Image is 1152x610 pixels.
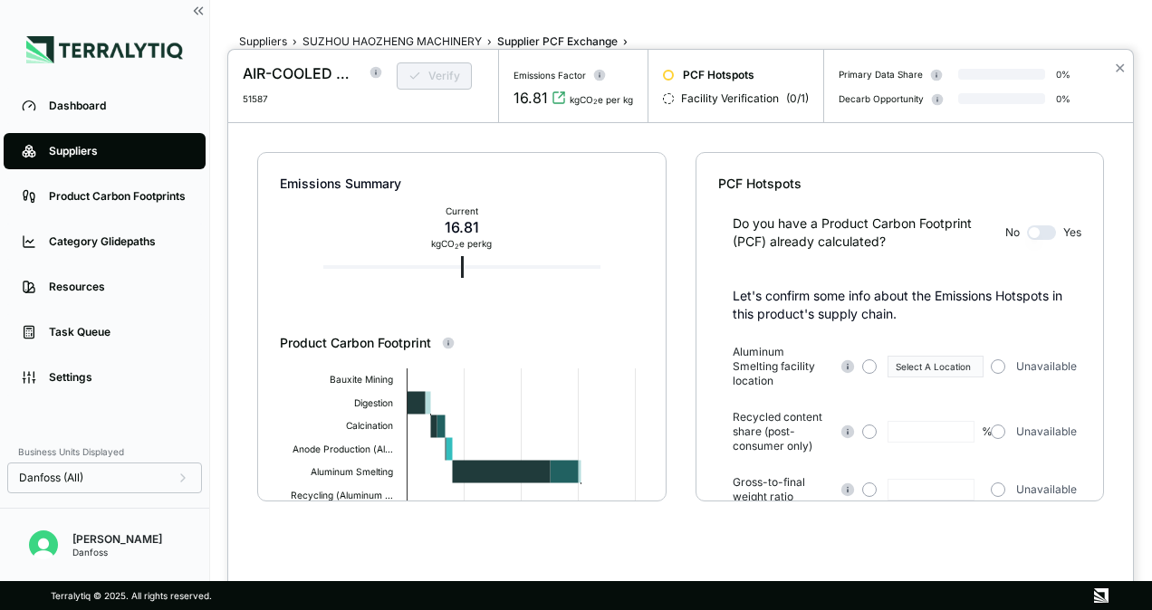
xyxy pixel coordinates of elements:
button: Close [1114,57,1126,79]
div: Emissions Summary [280,175,643,193]
div: % [982,424,993,439]
div: 51587 [243,93,373,104]
div: Current [431,205,492,216]
span: Recycled content share (post-consumer only) [733,410,831,453]
text: Aluminum Smelting [311,466,393,478]
text: Digestion [354,397,393,409]
text: Calcination [346,420,393,431]
div: 0 % [1056,93,1070,104]
sub: 2 [455,243,459,251]
span: PCF Hotspots [683,68,754,82]
span: Aluminum Smelting facility location [733,345,831,388]
p: Let's confirm some info about the Emissions Hotspots in this product's supply chain. [733,287,1081,323]
span: ( 0 / 1 ) [786,91,809,106]
div: Decarb Opportunity [839,93,924,104]
text: Bauxite Mining [330,374,393,386]
div: 16.81 [431,216,492,238]
span: Yes [1063,225,1081,240]
div: Do you have a Product Carbon Footprint (PCF) already calculated? [733,214,998,251]
sub: 2 [593,98,598,106]
button: Select A Location [888,356,984,377]
span: No [1005,225,1020,240]
span: Unavailable [1016,424,1077,439]
div: 0 % [1056,69,1070,80]
text: Anode Production (Al… [293,443,393,454]
div: PCF Hotspots [718,175,1081,193]
span: Gross-to-final weight ratio [733,475,831,504]
div: kg CO e per kg [431,238,492,249]
span: Unavailable [1016,482,1077,497]
div: Product Carbon Footprint [280,334,643,352]
div: Select A Location [896,361,976,372]
div: Emissions Factor [514,70,586,81]
div: 16.81 [514,87,548,109]
span: Facility Verification [681,91,779,106]
svg: View audit trail [552,91,566,105]
text: Recycling (Aluminum … [291,490,393,501]
div: kgCO e per kg [570,94,633,105]
div: AIR-COOLED CONDENSOR [243,62,359,84]
span: Unavailable [1016,359,1077,374]
div: Primary Data Share [839,69,923,80]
